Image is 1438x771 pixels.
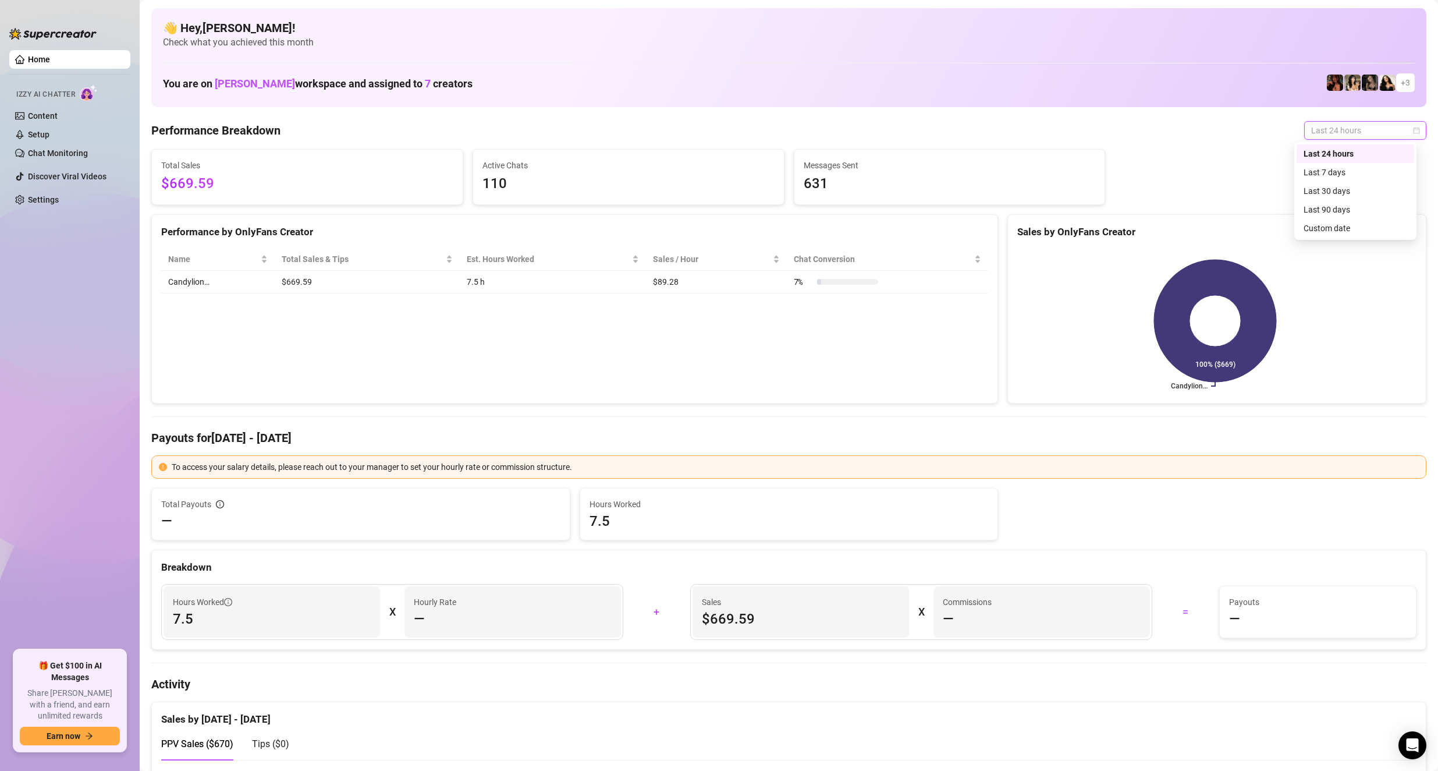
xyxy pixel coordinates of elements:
th: Total Sales & Tips [275,248,460,271]
span: — [943,610,954,628]
div: Performance by OnlyFans Creator [161,224,988,240]
th: Name [161,248,275,271]
h1: You are on workspace and assigned to creators [163,77,473,90]
div: Open Intercom Messenger [1398,731,1426,759]
div: Last 7 days [1304,166,1407,179]
img: mads [1379,75,1396,91]
article: Commissions [943,596,992,609]
span: Share [PERSON_NAME] with a friend, and earn unlimited rewards [20,688,120,722]
span: arrow-right [85,732,93,740]
span: 631 [804,173,1096,195]
div: Sales by OnlyFans Creator [1017,224,1416,240]
span: exclamation-circle [159,463,167,471]
div: X [918,603,924,621]
span: 🎁 Get $100 in AI Messages [20,660,120,683]
div: Custom date [1297,219,1414,238]
span: calendar [1413,127,1420,134]
div: Last 30 days [1304,185,1407,197]
span: + 3 [1401,76,1410,89]
div: Custom date [1304,222,1407,235]
span: $669.59 [702,610,900,628]
span: $669.59 [161,173,453,195]
article: Hourly Rate [414,596,456,609]
span: Hours Worked [173,596,232,609]
h4: Activity [151,676,1426,692]
span: [PERSON_NAME] [215,77,295,90]
td: 7.5 h [460,271,646,293]
div: Est. Hours Worked [467,253,630,266]
div: Last 30 days [1297,182,1414,200]
span: 7 % [794,275,812,288]
a: Chat Monitoring [28,148,88,158]
h4: Performance Breakdown [151,122,281,139]
span: info-circle [224,598,232,606]
span: — [414,610,425,628]
span: Check what you achieved this month [163,36,1415,49]
span: 7.5 [173,610,371,628]
span: Tips ( $0 ) [252,738,289,749]
div: Last 24 hours [1304,147,1407,160]
div: Sales by [DATE] - [DATE] [161,702,1416,727]
div: Breakdown [161,560,1416,575]
span: Hours Worked [590,498,989,511]
img: Candylion [1344,75,1361,91]
th: Chat Conversion [787,248,989,271]
div: X [389,603,395,621]
span: Name [168,253,258,266]
button: Earn nowarrow-right [20,727,120,745]
span: Chat Conversion [794,253,972,266]
text: Candylion… [1171,382,1208,390]
img: logo-BBDzfeDw.svg [9,28,97,40]
img: steph [1327,75,1343,91]
span: Total Sales [161,159,453,172]
div: Last 90 days [1297,200,1414,219]
a: Home [28,55,50,64]
td: $89.28 [646,271,787,293]
div: Last 7 days [1297,163,1414,182]
span: Total Payouts [161,498,211,511]
span: Sales / Hour [653,253,771,266]
div: = [1159,603,1212,621]
a: Setup [28,130,49,139]
span: 110 [482,173,775,195]
img: Rolyat [1362,75,1378,91]
div: + [630,603,683,621]
div: Last 24 hours [1297,144,1414,163]
span: PPV Sales ( $670 ) [161,738,233,749]
span: Payouts [1229,596,1407,609]
span: Sales [702,596,900,609]
td: $669.59 [275,271,460,293]
div: To access your salary details, please reach out to your manager to set your hourly rate or commis... [172,461,1419,473]
span: Izzy AI Chatter [16,89,75,100]
span: — [1229,610,1240,628]
div: Last 90 days [1304,203,1407,216]
span: 7.5 [590,512,989,530]
span: info-circle [216,500,224,508]
th: Sales / Hour [646,248,787,271]
span: Last 24 hours [1311,122,1419,139]
span: 7 [425,77,431,90]
h4: Payouts for [DATE] - [DATE] [151,430,1426,446]
span: Earn now [47,731,80,741]
td: Candylion… [161,271,275,293]
span: Active Chats [482,159,775,172]
span: Messages Sent [804,159,1096,172]
h4: 👋 Hey, [PERSON_NAME] ! [163,20,1415,36]
span: — [161,512,172,530]
a: Settings [28,195,59,204]
img: AI Chatter [80,84,98,101]
span: Total Sales & Tips [282,253,443,266]
a: Discover Viral Videos [28,172,106,181]
a: Content [28,111,58,121]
